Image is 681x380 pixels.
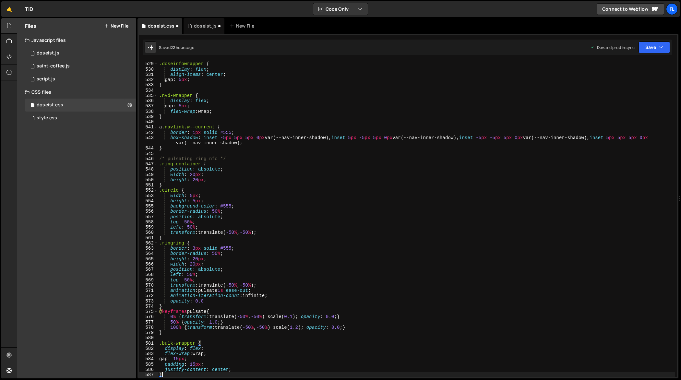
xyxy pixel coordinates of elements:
div: doseist.css [148,23,174,29]
div: Dev and prod in sync [591,45,635,50]
div: 560 [139,230,158,235]
a: Connect to Webflow [597,3,664,15]
div: 587 [139,372,158,377]
div: 547 [139,161,158,167]
div: 576 [139,314,158,319]
div: 4604/25434.css [25,112,136,125]
div: 559 [139,225,158,230]
div: 577 [139,320,158,325]
div: 586 [139,367,158,372]
div: 534 [139,88,158,93]
div: 579 [139,330,158,335]
div: 557 [139,214,158,220]
div: 537 [139,103,158,109]
div: 562 [139,241,158,246]
div: 574 [139,304,158,309]
div: 583 [139,351,158,356]
div: 531 [139,72,158,77]
button: Save [639,42,670,53]
div: 532 [139,77,158,82]
div: CSS files [17,86,136,99]
div: Javascript files [17,34,136,47]
div: 4604/42100.css [25,99,136,112]
div: 571 [139,288,158,293]
div: 536 [139,98,158,103]
div: Saved [159,45,194,50]
div: 578 [139,325,158,330]
div: New File [230,23,257,29]
div: 584 [139,356,158,362]
div: 545 [139,151,158,156]
div: 541 [139,125,158,130]
div: 552 [139,188,158,193]
a: Fl [666,3,678,15]
div: 580 [139,335,158,340]
button: Code Only [313,3,368,15]
div: 582 [139,346,158,351]
div: doseist.js [194,23,217,29]
div: 544 [139,146,158,151]
div: 561 [139,235,158,241]
div: 530 [139,67,158,72]
div: 546 [139,156,158,161]
h2: Files [25,22,37,30]
div: 543 [139,135,158,146]
div: 570 [139,283,158,288]
div: 572 [139,293,158,298]
div: 581 [139,341,158,346]
div: 568 [139,272,158,277]
div: saint-coffee.js [37,63,70,69]
div: 585 [139,362,158,367]
a: 🤙 [1,1,17,17]
div: 535 [139,93,158,98]
div: 4604/37981.js [25,47,136,60]
div: 565 [139,256,158,262]
div: doseist.js [37,50,59,56]
div: 533 [139,82,158,88]
div: 538 [139,109,158,114]
div: 549 [139,172,158,177]
div: 529 [139,61,158,66]
div: 564 [139,251,158,256]
div: 563 [139,246,158,251]
div: 540 [139,119,158,125]
div: script.js [37,76,55,82]
div: 569 [139,278,158,283]
div: 575 [139,309,158,314]
div: 555 [139,204,158,209]
div: 539 [139,114,158,119]
div: 567 [139,267,158,272]
div: 4604/24567.js [25,73,136,86]
div: 554 [139,198,158,204]
div: 550 [139,177,158,183]
div: 551 [139,183,158,188]
div: TiD [25,5,33,13]
div: 558 [139,220,158,225]
button: New File [104,23,128,29]
div: 22 hours ago [171,45,194,50]
div: doseist.css [37,102,63,108]
div: 553 [139,193,158,198]
div: 542 [139,130,158,135]
div: 556 [139,209,158,214]
div: 4604/27020.js [25,60,136,73]
div: 566 [139,262,158,267]
div: 548 [139,167,158,172]
div: style.css [37,115,57,121]
div: 573 [139,299,158,304]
